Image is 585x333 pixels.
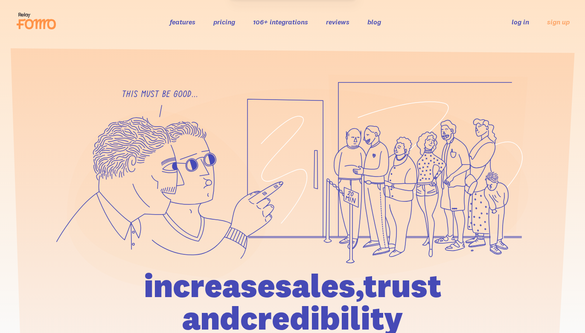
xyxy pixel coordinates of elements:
[170,18,195,26] a: features
[326,18,349,26] a: reviews
[367,18,381,26] a: blog
[213,18,235,26] a: pricing
[512,18,529,26] a: log in
[253,18,308,26] a: 106+ integrations
[547,18,570,27] a: sign up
